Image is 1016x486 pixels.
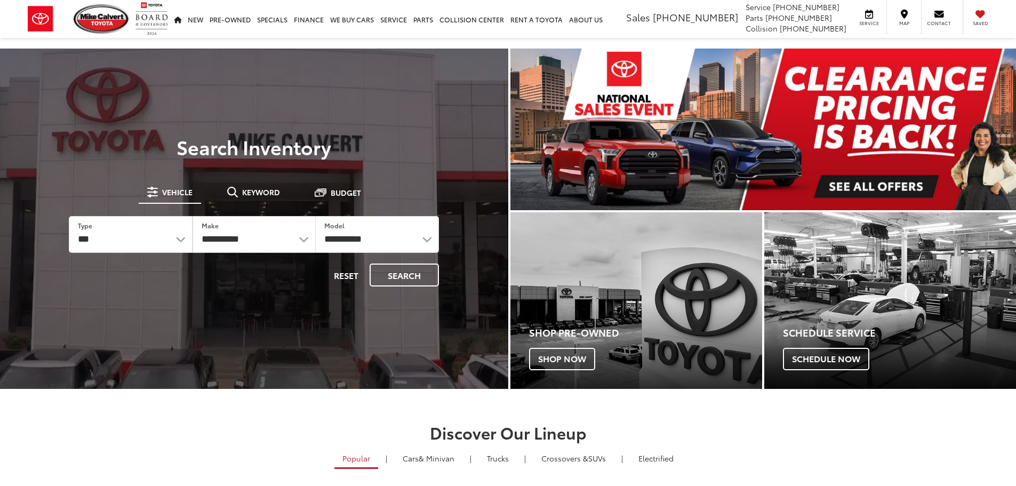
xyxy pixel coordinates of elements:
label: Model [324,221,345,230]
span: Shop Now [529,348,595,370]
h2: Discover Our Lineup [132,424,884,441]
li: | [383,453,390,464]
li: | [467,453,474,464]
span: Service [746,2,771,12]
span: Map [892,20,916,27]
span: [PHONE_NUMBER] [780,23,846,34]
span: Keyword [242,188,280,196]
span: Vehicle [162,188,193,196]
span: & Minivan [419,453,454,464]
span: Sales [626,10,650,24]
a: SUVs [533,449,614,467]
span: Service [857,20,881,27]
img: Mike Calvert Toyota [74,4,130,34]
span: [PHONE_NUMBER] [765,12,832,23]
a: Electrified [630,449,682,467]
button: Reset [325,264,367,286]
span: Collision [746,23,778,34]
div: Toyota [510,212,762,389]
div: Toyota [764,212,1016,389]
span: Schedule Now [783,348,869,370]
span: Budget [331,189,361,196]
a: Popular [334,449,378,469]
h3: Search Inventory [45,136,463,157]
h4: Schedule Service [783,328,1016,338]
span: Contact [927,20,951,27]
label: Type [78,221,92,230]
button: Search [370,264,439,286]
li: | [619,453,626,464]
span: Parts [746,12,763,23]
span: [PHONE_NUMBER] [773,2,839,12]
label: Make [202,221,219,230]
a: Shop Pre-Owned Shop Now [510,212,762,389]
span: Crossovers & [541,453,588,464]
a: Cars [395,449,462,467]
h4: Shop Pre-Owned [529,328,762,338]
a: Trucks [479,449,517,467]
span: Saved [969,20,992,27]
a: Schedule Service Schedule Now [764,212,1016,389]
span: [PHONE_NUMBER] [653,10,738,24]
li: | [522,453,529,464]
